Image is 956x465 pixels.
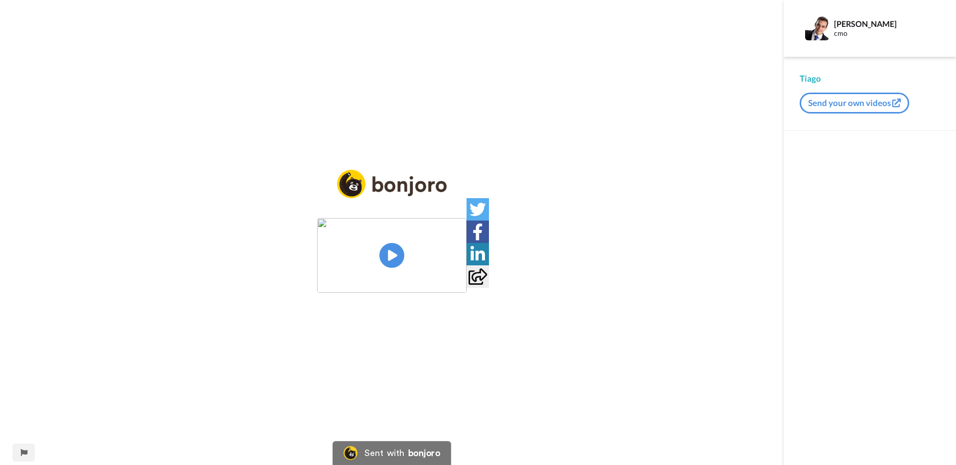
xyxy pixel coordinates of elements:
div: bonjoro [408,449,440,458]
button: Send your own videos [800,93,909,114]
img: logo_full.png [337,170,447,198]
img: Profile Image [805,16,829,40]
div: Tiago [800,73,940,85]
a: Bonjoro LogoSent withbonjoro [333,441,451,465]
img: Bonjoro Logo [344,446,358,460]
img: 240920a8-b057-4555-8547-e9c6f2d749bf.jpg [317,218,467,293]
div: cmo [834,29,940,38]
div: [PERSON_NAME] [834,19,940,28]
div: Sent with [364,449,404,458]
